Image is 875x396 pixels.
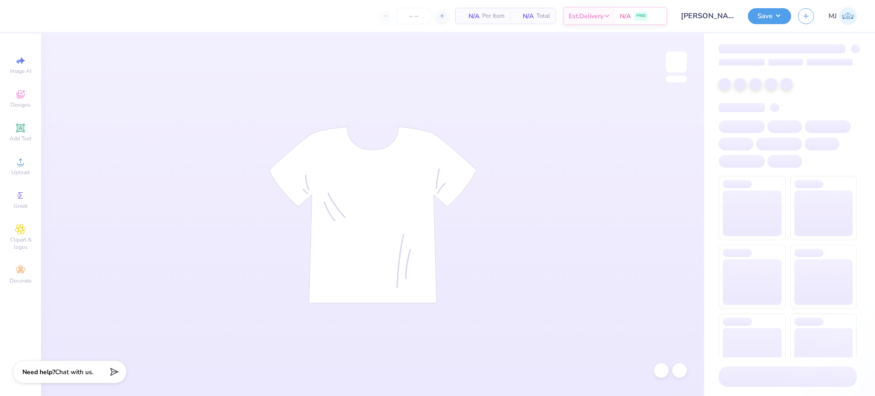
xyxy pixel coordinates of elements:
span: N/A [461,11,479,21]
span: Add Text [10,135,31,142]
span: Est. Delivery [569,11,603,21]
span: Chat with us. [55,368,93,376]
span: Clipart & logos [5,236,36,251]
span: N/A [620,11,631,21]
span: Designs [10,101,31,108]
span: Total [536,11,550,21]
img: tee-skeleton.svg [268,126,477,303]
span: Decorate [10,277,31,284]
span: FREE [636,13,646,19]
input: – – [396,8,432,24]
button: Save [748,8,791,24]
img: Mark Joshua Mullasgo [839,7,857,25]
span: Upload [11,169,30,176]
strong: Need help? [22,368,55,376]
input: Untitled Design [674,7,741,25]
span: Image AI [10,67,31,75]
span: N/A [515,11,534,21]
span: MJ [829,11,837,21]
span: Per Item [482,11,504,21]
a: MJ [829,7,857,25]
span: Greek [14,202,28,210]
